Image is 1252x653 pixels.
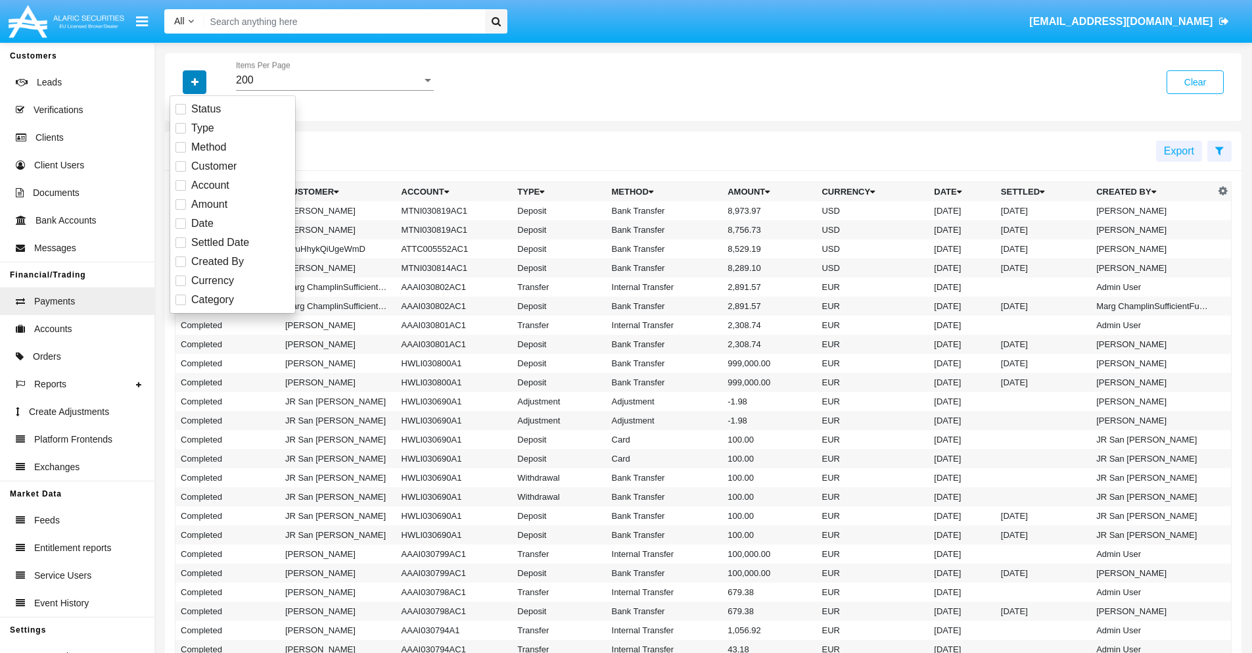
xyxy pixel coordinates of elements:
td: Completed [175,583,280,602]
td: kwuHhykQiUgeWmD [280,239,396,258]
td: EUR [816,564,929,583]
td: Bank Transfer [607,487,723,506]
td: AAAI030802AC1 [396,278,513,297]
span: Amount [191,197,227,212]
span: Reports [34,377,66,391]
td: USD [816,201,929,220]
td: AAAI030794A1 [396,621,513,640]
span: Date [191,216,214,231]
td: USD [816,258,929,278]
td: [DATE] [996,297,1091,316]
td: 100.00 [722,487,816,506]
td: Completed [175,335,280,354]
td: Completed [175,430,280,449]
td: AAAI030801AC1 [396,335,513,354]
td: Deposit [512,525,606,544]
td: [DATE] [929,449,996,468]
td: Marg ChamplinSufficientFunds [1091,297,1215,316]
td: Deposit [512,449,606,468]
td: MTNI030819AC1 [396,201,513,220]
span: Messages [34,241,76,255]
td: Deposit [512,201,606,220]
span: Platform Frontends [34,433,112,447]
td: Bank Transfer [607,297,723,316]
td: 8,529.19 [722,239,816,258]
td: Deposit [512,564,606,583]
td: Adjustment [607,392,723,411]
td: AAAI030801AC1 [396,316,513,335]
td: Completed [175,602,280,621]
td: AAAI030802AC1 [396,297,513,316]
td: [PERSON_NAME] [280,583,396,602]
span: Currency [191,273,234,289]
td: Completed [175,525,280,544]
td: 999,000.00 [722,373,816,392]
span: Settled Date [191,235,249,251]
td: 100,000.00 [722,544,816,564]
td: Completed [175,373,280,392]
span: Leads [37,76,62,89]
td: Completed [175,411,280,430]
td: Admin User [1091,278,1215,297]
td: Completed [175,449,280,468]
td: Completed [175,468,280,487]
td: AAAI030799AC1 [396,564,513,583]
td: EUR [816,392,929,411]
td: Completed [175,544,280,564]
td: [DATE] [929,583,996,602]
td: EUR [816,430,929,449]
td: Admin User [1091,544,1215,564]
td: 2,308.74 [722,316,816,335]
td: [PERSON_NAME] [280,220,396,239]
td: Deposit [512,373,606,392]
td: [DATE] [929,468,996,487]
td: Bank Transfer [607,220,723,239]
td: JR San [PERSON_NAME] [280,506,396,525]
td: [PERSON_NAME] [280,316,396,335]
span: Orders [33,350,61,364]
td: EUR [816,506,929,525]
td: EUR [816,544,929,564]
td: [DATE] [996,354,1091,373]
td: AAAI030798AC1 [396,602,513,621]
td: Completed [175,316,280,335]
td: JR San [PERSON_NAME] [1091,449,1215,468]
td: [DATE] [929,506,996,525]
td: HWLI030800A1 [396,354,513,373]
span: Bank Accounts [35,214,97,228]
span: Method [191,139,226,155]
td: JR San [PERSON_NAME] [280,449,396,468]
td: [DATE] [929,564,996,583]
th: Date [929,182,996,202]
td: Deposit [512,430,606,449]
td: [PERSON_NAME] [1091,258,1215,278]
td: Adjustment [512,411,606,430]
td: 100.00 [722,525,816,544]
span: 200 [236,74,254,85]
button: Export [1156,141,1202,162]
td: [DATE] [929,411,996,430]
span: Clients [35,131,64,145]
td: Bank Transfer [607,468,723,487]
td: [PERSON_NAME] [280,564,396,583]
td: Deposit [512,297,606,316]
td: AAAI030799AC1 [396,544,513,564]
td: Completed [175,487,280,506]
td: Internal Transfer [607,583,723,602]
td: Bank Transfer [607,354,723,373]
a: [EMAIL_ADDRESS][DOMAIN_NAME] [1023,3,1236,40]
span: Verifications [34,103,83,117]
td: JR San [PERSON_NAME] [1091,506,1215,525]
td: 8,973.97 [722,201,816,220]
td: Deposit [512,335,606,354]
span: Payments [34,295,75,308]
td: [DATE] [996,602,1091,621]
td: [PERSON_NAME] [1091,602,1215,621]
td: JR San [PERSON_NAME] [280,487,396,506]
button: Clear [1167,70,1224,94]
span: Service Users [34,569,91,583]
td: 679.38 [722,583,816,602]
span: Exchanges [34,460,80,474]
td: JR San [PERSON_NAME] [1091,430,1215,449]
td: [DATE] [929,430,996,449]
